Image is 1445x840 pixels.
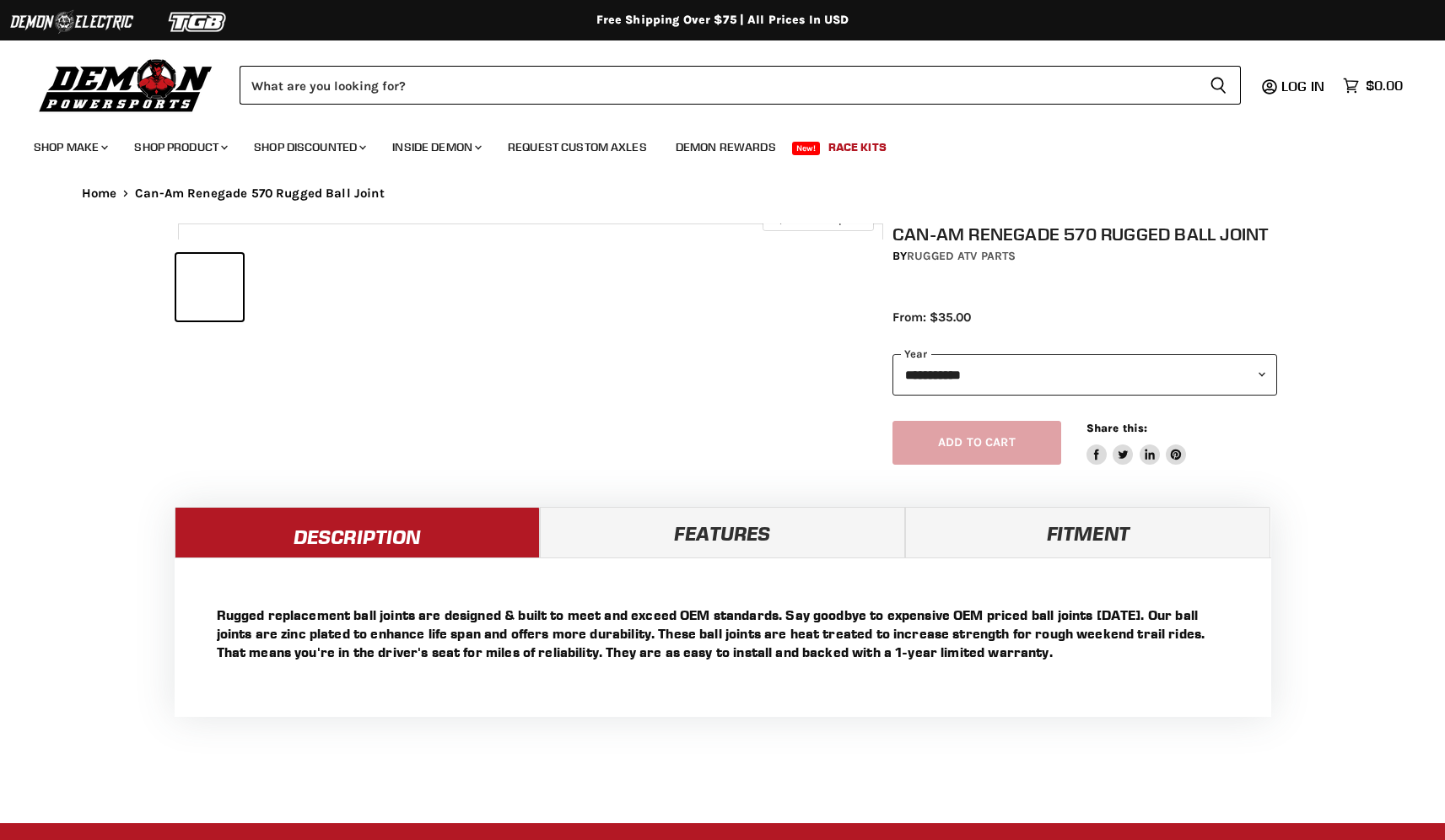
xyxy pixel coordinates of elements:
[495,130,660,164] a: Request Custom Axles
[1274,78,1334,94] a: Log in
[892,223,1277,245] h1: Can-Am Renegade 570 Rugged Ball Joint
[892,247,1277,266] div: by
[1334,73,1411,98] a: $0.00
[380,130,492,164] a: Inside Demon
[48,186,1398,201] nav: Breadcrumbs
[1196,66,1241,105] button: Search
[816,130,899,164] a: Race Kits
[1281,78,1324,94] span: Log in
[892,310,971,325] span: From: $35.00
[905,507,1270,557] a: Fitment
[176,254,243,320] button: Can-Am Renegade 570 Rugged Ball Joint thumbnail
[217,606,1229,661] p: Rugged replacement ball joints are designed & built to meet and exceed OEM standards. Say goodbye...
[21,130,118,164] a: Shop Make
[663,130,789,164] a: Demon Rewards
[1086,422,1147,434] span: Share this:
[48,13,1398,28] div: Free Shipping Over $75 | All Prices In USD
[892,354,1277,396] select: year
[175,507,540,557] a: Description
[540,507,905,557] a: Features
[241,130,376,164] a: Shop Discounted
[82,186,117,201] a: Home
[8,6,135,38] img: Demon Electric Logo 2
[34,55,218,115] img: Demon Powersports
[248,254,315,320] button: Can-Am Renegade 570 Rugged Ball Joint thumbnail
[1086,421,1187,466] aside: Share this:
[135,6,262,38] img: TGB Logo 2
[21,123,1399,164] ul: Main menu
[121,130,238,164] a: Shop Product
[240,66,1241,105] form: Product
[1366,78,1403,94] span: $0.00
[240,66,1196,105] input: Search
[771,213,865,225] span: Click to expand
[792,142,821,155] span: New!
[907,249,1016,263] a: Rugged ATV Parts
[135,186,385,201] span: Can-Am Renegade 570 Rugged Ball Joint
